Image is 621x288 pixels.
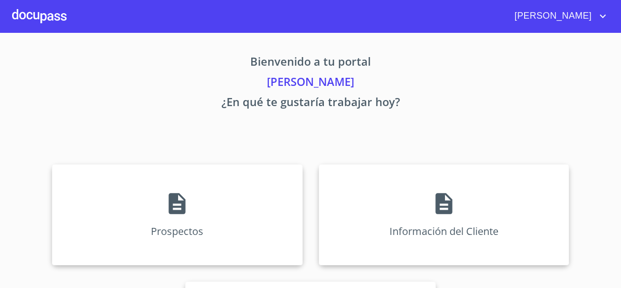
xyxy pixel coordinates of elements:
[507,8,597,24] span: [PERSON_NAME]
[507,8,609,24] button: account of current user
[389,224,498,238] p: Información del Cliente
[151,224,203,238] p: Prospectos
[12,93,609,114] p: ¿En qué te gustaría trabajar hoy?
[12,53,609,73] p: Bienvenido a tu portal
[12,73,609,93] p: [PERSON_NAME]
